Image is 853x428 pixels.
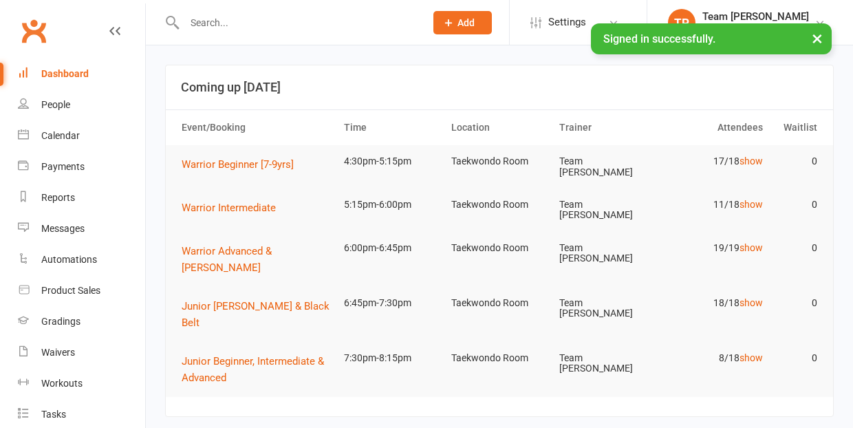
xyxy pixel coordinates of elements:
[41,223,85,234] div: Messages
[181,81,818,94] h3: Coming up [DATE]
[739,199,763,210] a: show
[553,287,661,330] td: Team [PERSON_NAME]
[769,287,823,319] td: 0
[182,353,332,386] button: Junior Beginner, Intermediate & Advanced
[18,58,145,89] a: Dashboard
[18,89,145,120] a: People
[769,145,823,178] td: 0
[182,355,324,384] span: Junior Beginner, Intermediate & Advanced
[18,213,145,244] a: Messages
[548,7,586,38] span: Settings
[17,14,51,48] a: Clubworx
[41,192,75,203] div: Reports
[739,156,763,167] a: show
[553,232,661,275] td: Team [PERSON_NAME]
[769,189,823,221] td: 0
[182,243,332,276] button: Warrior Advanced & [PERSON_NAME]
[41,409,66,420] div: Tasks
[338,145,446,178] td: 4:30pm-5:15pm
[182,300,330,329] span: Junior [PERSON_NAME] & Black Belt
[603,32,715,45] span: Signed in successfully.
[338,287,446,319] td: 6:45pm-7:30pm
[18,275,145,306] a: Product Sales
[18,182,145,213] a: Reports
[182,298,332,331] button: Junior [PERSON_NAME] & Black Belt
[553,189,661,232] td: Team [PERSON_NAME]
[769,232,823,264] td: 0
[769,110,823,145] th: Waitlist
[18,244,145,275] a: Automations
[739,242,763,253] a: show
[18,151,145,182] a: Payments
[182,202,276,214] span: Warrior Intermediate
[433,11,492,34] button: Add
[41,130,80,141] div: Calendar
[661,189,769,221] td: 11/18
[18,368,145,399] a: Workouts
[18,337,145,368] a: Waivers
[445,145,553,178] td: Taekwondo Room
[41,254,97,265] div: Automations
[41,68,89,79] div: Dashboard
[445,287,553,319] td: Taekwondo Room
[702,10,809,23] div: Team [PERSON_NAME]
[338,342,446,374] td: 7:30pm-8:15pm
[180,13,415,32] input: Search...
[175,110,338,145] th: Event/Booking
[41,99,70,110] div: People
[18,306,145,337] a: Gradings
[769,342,823,374] td: 0
[182,200,285,216] button: Warrior Intermediate
[739,297,763,308] a: show
[41,316,80,327] div: Gradings
[668,9,695,36] div: TP
[338,189,446,221] td: 5:15pm-6:00pm
[338,232,446,264] td: 6:00pm-6:45pm
[702,23,809,35] div: Team [PERSON_NAME]
[553,110,661,145] th: Trainer
[41,161,85,172] div: Payments
[445,232,553,264] td: Taekwondo Room
[739,352,763,363] a: show
[805,23,830,53] button: ×
[445,189,553,221] td: Taekwondo Room
[41,285,100,296] div: Product Sales
[457,17,475,28] span: Add
[182,245,272,274] span: Warrior Advanced & [PERSON_NAME]
[338,110,446,145] th: Time
[41,378,83,389] div: Workouts
[553,145,661,189] td: Team [PERSON_NAME]
[182,156,303,173] button: Warrior Beginner [7-9yrs]
[445,342,553,374] td: Taekwondo Room
[661,232,769,264] td: 19/19
[661,145,769,178] td: 17/18
[553,342,661,385] td: Team [PERSON_NAME]
[18,120,145,151] a: Calendar
[182,158,294,171] span: Warrior Beginner [7-9yrs]
[661,287,769,319] td: 18/18
[445,110,553,145] th: Location
[661,342,769,374] td: 8/18
[661,110,769,145] th: Attendees
[41,347,75,358] div: Waivers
